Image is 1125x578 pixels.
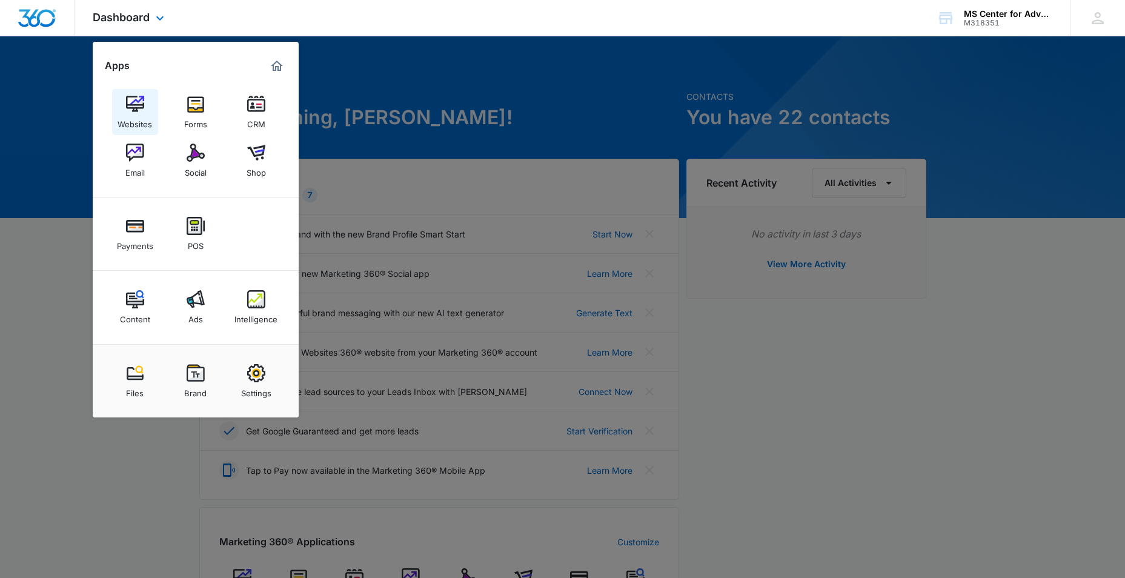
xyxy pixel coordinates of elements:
a: Marketing 360® Dashboard [267,56,287,76]
div: CRM [247,113,265,129]
div: Intelligence [234,308,277,324]
a: Forms [173,89,219,135]
a: Content [112,284,158,330]
div: Shop [247,162,266,178]
a: Payments [112,211,158,257]
a: Social [173,138,219,184]
div: Files [126,382,144,398]
a: POS [173,211,219,257]
h2: Apps [105,60,130,71]
div: Brand [184,382,207,398]
div: Social [185,162,207,178]
div: Websites [118,113,152,129]
div: account id [964,19,1052,27]
a: Settings [233,358,279,404]
div: Payments [117,235,153,251]
div: Content [120,308,150,324]
span: Dashboard [93,11,150,24]
a: Brand [173,358,219,404]
div: account name [964,9,1052,19]
a: CRM [233,89,279,135]
a: Websites [112,89,158,135]
div: Ads [188,308,203,324]
div: POS [188,235,204,251]
a: Ads [173,284,219,330]
a: Intelligence [233,284,279,330]
div: Forms [184,113,207,129]
div: Email [125,162,145,178]
a: Email [112,138,158,184]
a: Shop [233,138,279,184]
div: Settings [241,382,271,398]
a: Files [112,358,158,404]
